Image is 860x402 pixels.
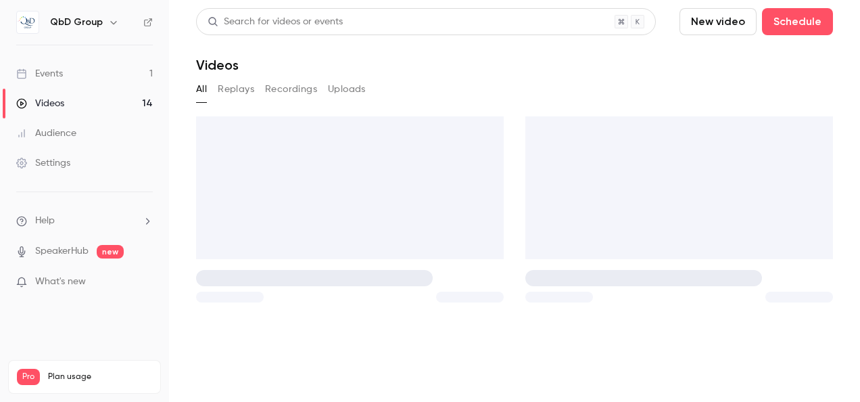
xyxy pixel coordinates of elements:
[328,79,366,100] button: Uploads
[679,8,757,35] button: New video
[16,67,63,81] div: Events
[35,214,55,228] span: Help
[762,8,833,35] button: Schedule
[16,156,70,170] div: Settings
[17,369,40,385] span: Pro
[218,79,254,100] button: Replays
[97,245,124,259] span: new
[196,8,833,394] section: Videos
[265,79,317,100] button: Recordings
[50,16,103,29] h6: QbD Group
[35,244,89,259] a: SpeakerHub
[35,275,86,289] span: What's new
[196,57,239,73] h1: Videos
[208,15,343,29] div: Search for videos or events
[16,127,76,140] div: Audience
[48,372,152,382] span: Plan usage
[137,276,153,288] iframe: Noticeable Trigger
[16,97,64,110] div: Videos
[17,12,39,33] img: QbD Group
[196,79,207,100] button: All
[16,214,153,228] li: help-dropdown-opener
